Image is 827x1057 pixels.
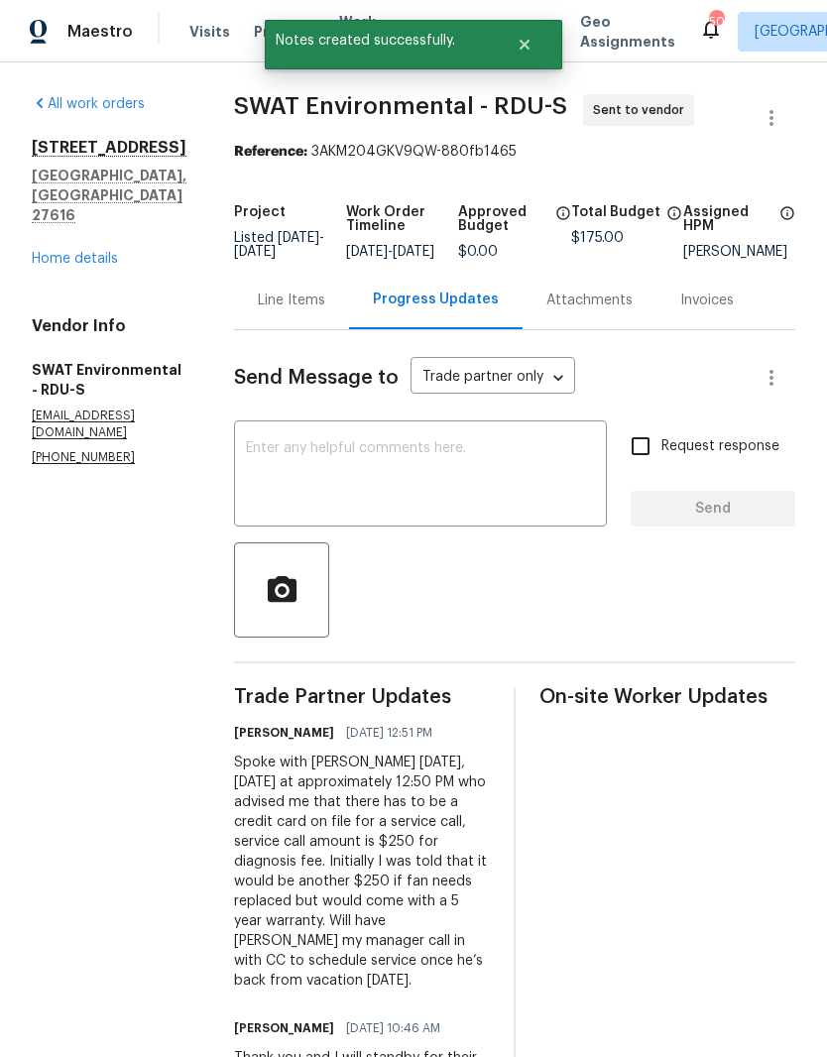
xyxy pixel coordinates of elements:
[32,360,186,400] h5: SWAT Environmental - RDU-S
[411,362,575,395] div: Trade partner only
[234,1018,334,1038] h6: [PERSON_NAME]
[258,291,325,310] div: Line Items
[32,97,145,111] a: All work orders
[339,12,390,52] span: Work Orders
[393,245,434,259] span: [DATE]
[555,205,571,245] span: The total cost of line items that have been approved by both Opendoor and the Trade Partner. This...
[373,290,499,309] div: Progress Updates
[234,368,399,388] span: Send Message to
[234,753,490,991] div: Spoke with [PERSON_NAME] [DATE], [DATE] at approximately 12:50 PM who advised me that there has t...
[492,25,557,64] button: Close
[458,245,498,259] span: $0.00
[346,205,458,233] h5: Work Order Timeline
[680,291,734,310] div: Invoices
[779,205,795,245] span: The hpm assigned to this work order.
[346,1018,440,1038] span: [DATE] 10:46 AM
[346,245,434,259] span: -
[234,231,324,259] span: -
[265,20,492,61] span: Notes created successfully.
[254,22,315,42] span: Projects
[278,231,319,245] span: [DATE]
[234,723,334,743] h6: [PERSON_NAME]
[666,205,682,231] span: The total cost of line items that have been proposed by Opendoor. This sum includes line items th...
[234,94,567,118] span: SWAT Environmental - RDU-S
[709,12,723,32] div: 50
[346,245,388,259] span: [DATE]
[346,723,432,743] span: [DATE] 12:51 PM
[539,687,795,707] span: On-site Worker Updates
[189,22,230,42] span: Visits
[234,205,286,219] h5: Project
[580,12,675,52] span: Geo Assignments
[234,687,490,707] span: Trade Partner Updates
[32,316,186,336] h4: Vendor Info
[234,142,795,162] div: 3AKM204GKV9QW-880fb1465
[571,205,660,219] h5: Total Budget
[661,436,779,457] span: Request response
[593,100,692,120] span: Sent to vendor
[683,245,795,259] div: [PERSON_NAME]
[683,205,773,233] h5: Assigned HPM
[67,22,133,42] span: Maestro
[546,291,633,310] div: Attachments
[234,231,324,259] span: Listed
[571,231,624,245] span: $175.00
[458,205,548,233] h5: Approved Budget
[234,245,276,259] span: [DATE]
[234,145,307,159] b: Reference:
[32,252,118,266] a: Home details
